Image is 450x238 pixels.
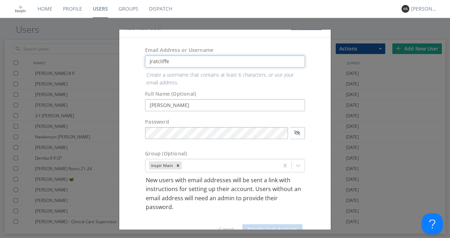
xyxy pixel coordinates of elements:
a: Cancel [219,226,233,233]
label: Full Name (Optional) [145,90,196,97]
input: Julie Appleseed [145,99,305,111]
p: New users with email addresses will be sent a link with instructions for setting up their account... [146,176,304,212]
label: Email Address or Username [145,47,213,54]
img: ff256a24637843f88611b6364927a22a [14,2,27,15]
label: Password [145,118,169,125]
input: e.g. email@address.com, Housekeeping1 [145,55,305,67]
img: 373638.png [402,5,409,13]
button: Create User Account [242,224,302,235]
div: Remove Inspir Main [174,161,182,169]
p: Create a username that contains at least 6 characters, or use your email address. [141,71,308,87]
label: Group (Optional) [145,150,187,157]
div: Inspir Main [149,161,174,169]
div: [PERSON_NAME] [411,5,438,12]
